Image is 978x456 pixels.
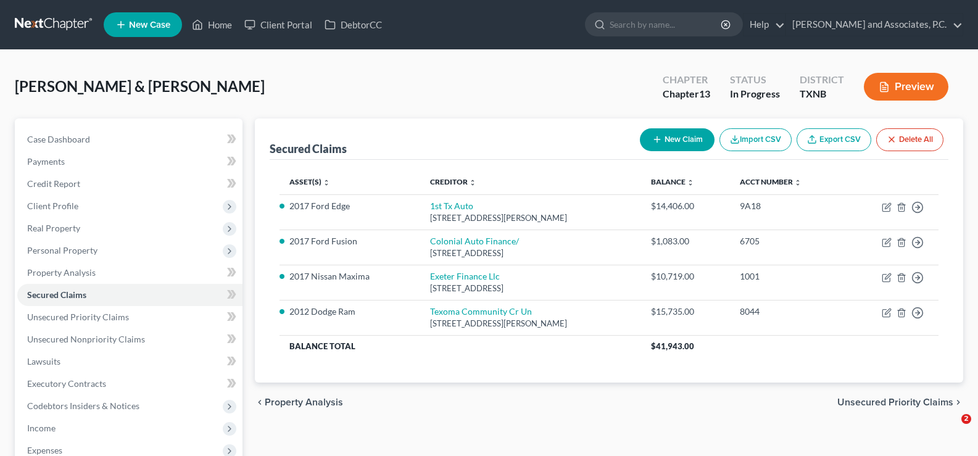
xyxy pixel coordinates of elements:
i: chevron_left [255,397,265,407]
div: 1001 [740,270,835,283]
span: Lawsuits [27,356,60,367]
input: Search by name... [610,13,723,36]
a: DebtorCC [318,14,388,36]
button: New Claim [640,128,715,151]
a: Creditor unfold_more [430,177,476,186]
button: chevron_left Property Analysis [255,397,343,407]
i: unfold_more [469,179,476,186]
a: Help [744,14,785,36]
div: [STREET_ADDRESS][PERSON_NAME] [430,212,631,224]
span: Expenses [27,445,62,455]
div: Chapter [663,87,710,101]
div: In Progress [730,87,780,101]
div: Chapter [663,73,710,87]
div: Secured Claims [270,141,347,156]
a: Unsecured Priority Claims [17,306,242,328]
a: Unsecured Nonpriority Claims [17,328,242,350]
span: Income [27,423,56,433]
iframe: Intercom live chat [936,414,966,444]
a: Colonial Auto Finance/ [430,236,519,246]
button: Unsecured Priority Claims chevron_right [837,397,963,407]
span: Executory Contracts [27,378,106,389]
div: TXNB [800,87,844,101]
span: $41,943.00 [651,341,694,351]
a: Export CSV [797,128,871,151]
div: $15,735.00 [651,305,720,318]
span: Payments [27,156,65,167]
span: Case Dashboard [27,134,90,144]
span: Unsecured Priority Claims [837,397,953,407]
a: Home [186,14,238,36]
span: Personal Property [27,245,97,255]
span: Real Property [27,223,80,233]
span: 13 [699,88,710,99]
div: $14,406.00 [651,200,720,212]
a: [PERSON_NAME] and Associates, P.C. [786,14,963,36]
span: Codebtors Insiders & Notices [27,400,139,411]
span: Credit Report [27,178,80,189]
div: 9A18 [740,200,835,212]
span: Client Profile [27,201,78,211]
a: Property Analysis [17,262,242,284]
div: [STREET_ADDRESS] [430,247,631,259]
button: Import CSV [719,128,792,151]
i: unfold_more [687,179,694,186]
a: Balance unfold_more [651,177,694,186]
div: 8044 [740,305,835,318]
a: Secured Claims [17,284,242,306]
a: Payments [17,151,242,173]
div: $10,719.00 [651,270,720,283]
div: $1,083.00 [651,235,720,247]
div: [STREET_ADDRESS] [430,283,631,294]
button: Preview [864,73,948,101]
a: Asset(s) unfold_more [289,177,330,186]
button: Delete All [876,128,943,151]
div: Status [730,73,780,87]
div: 6705 [740,235,835,247]
a: Credit Report [17,173,242,195]
a: 1st Tx Auto [430,201,473,211]
div: [STREET_ADDRESS][PERSON_NAME] [430,318,631,330]
span: Unsecured Nonpriority Claims [27,334,145,344]
li: 2017 Ford Edge [289,200,410,212]
span: Property Analysis [27,267,96,278]
span: Secured Claims [27,289,86,300]
i: unfold_more [323,179,330,186]
i: chevron_right [953,397,963,407]
a: Texoma Community Cr Un [430,306,532,317]
a: Exeter Finance Llc [430,271,500,281]
span: 2 [961,414,971,424]
i: unfold_more [794,179,802,186]
li: 2017 Nissan Maxima [289,270,410,283]
li: 2017 Ford Fusion [289,235,410,247]
span: Unsecured Priority Claims [27,312,129,322]
li: 2012 Dodge Ram [289,305,410,318]
a: Executory Contracts [17,373,242,395]
span: Property Analysis [265,397,343,407]
a: Acct Number unfold_more [740,177,802,186]
a: Lawsuits [17,350,242,373]
span: [PERSON_NAME] & [PERSON_NAME] [15,77,265,95]
span: New Case [129,20,170,30]
a: Client Portal [238,14,318,36]
div: District [800,73,844,87]
a: Case Dashboard [17,128,242,151]
th: Balance Total [280,335,641,357]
